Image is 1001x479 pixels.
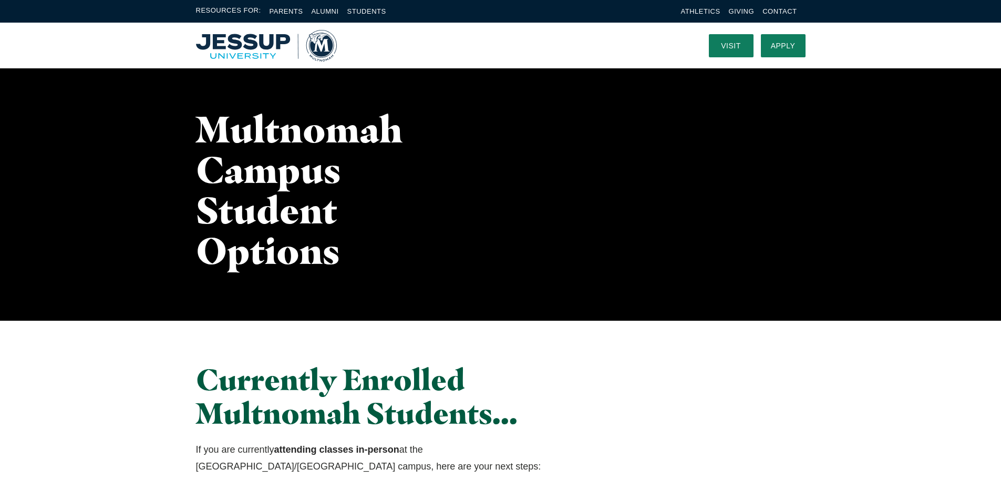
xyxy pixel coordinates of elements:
[274,444,399,455] strong: attending classes in-person
[709,34,754,57] a: Visit
[761,34,806,57] a: Apply
[347,7,386,15] a: Students
[196,5,261,17] span: Resources For:
[681,7,720,15] a: Athletics
[270,7,303,15] a: Parents
[196,109,439,271] h1: Multnomah Campus Student Options
[196,363,596,431] h2: Currently Enrolled Multnomah Students…
[196,441,596,475] p: If you are currently at the [GEOGRAPHIC_DATA]/[GEOGRAPHIC_DATA] campus, here are your next steps:
[196,30,337,62] a: Home
[762,7,797,15] a: Contact
[729,7,755,15] a: Giving
[311,7,338,15] a: Alumni
[196,30,337,62] img: Multnomah University Logo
